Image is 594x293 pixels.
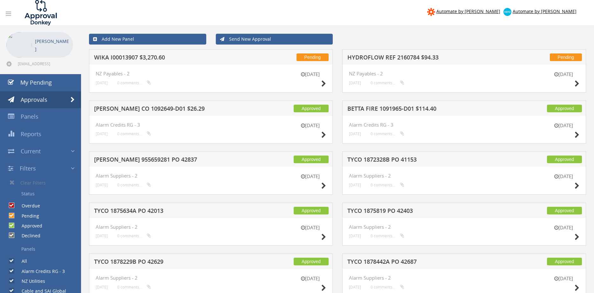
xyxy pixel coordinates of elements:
span: Current [21,147,41,155]
span: Panels [21,113,38,120]
label: Alarm Credits RG - 3 [15,268,65,275]
small: [DATE] [548,275,579,282]
h5: TYCO 1878229B PO 42629 [94,259,258,267]
a: Add New Panel [89,34,206,45]
small: [DATE] [349,234,361,238]
h4: Alarm Credits RG - 3 [349,122,579,128]
span: Approved [294,156,329,163]
h5: TYCO 1875634A PO 42013 [94,208,258,216]
small: 0 comments... [117,285,151,290]
h5: TYCO 1872328B PO 41153 [347,157,511,164]
small: [DATE] [96,285,108,290]
small: 0 comments... [117,80,151,85]
span: My Pending [20,79,52,86]
span: Approved [547,156,582,163]
label: NZ Utilities [15,278,45,284]
span: Pending [550,53,582,61]
span: Approved [294,258,329,265]
h5: TYCO 1878442A PO 42687 [347,259,511,267]
span: Approved [294,105,329,112]
span: Pending [297,53,329,61]
span: Automate by [PERSON_NAME] [436,8,500,14]
a: Send New Approval [216,34,333,45]
h4: Alarm Suppliers - 2 [349,173,579,178]
h4: Alarm Suppliers - 2 [96,275,326,281]
small: [DATE] [548,71,579,78]
small: 0 comments... [371,131,404,136]
h4: Alarm Suppliers - 2 [96,173,326,178]
small: [DATE] [349,285,361,290]
small: [DATE] [294,71,326,78]
h4: NZ Payables - 2 [96,71,326,76]
small: 0 comments... [117,234,151,238]
small: 0 comments... [371,285,404,290]
small: [DATE] [349,183,361,187]
a: Panels [5,244,81,255]
small: [DATE] [294,275,326,282]
small: [DATE] [294,122,326,129]
h5: BETTA FIRE 1091965-D01 $114.40 [347,106,511,114]
small: [DATE] [548,122,579,129]
small: [DATE] [294,173,326,180]
small: 0 comments... [117,131,151,136]
a: Clear Filters [5,177,81,188]
h5: [PERSON_NAME] CO 1092649-D01 $26.29 [94,106,258,114]
span: Reports [21,130,41,138]
span: Approved [547,258,582,265]
small: [DATE] [96,183,108,187]
label: Approved [15,223,42,229]
span: Approvals [21,96,47,103]
small: [DATE] [349,131,361,136]
span: [EMAIL_ADDRESS][DOMAIN_NAME] [18,61,72,66]
small: [DATE] [96,131,108,136]
label: Overdue [15,203,40,209]
small: [DATE] [96,234,108,238]
small: [DATE] [548,224,579,231]
h5: WIKA I00013907 $3,270.60 [94,54,258,62]
small: 0 comments... [117,183,151,187]
h5: [PERSON_NAME] 955659281 PO 42837 [94,157,258,164]
p: [PERSON_NAME] [35,37,70,53]
small: [DATE] [548,173,579,180]
a: Status [5,188,81,199]
h4: Alarm Suppliers - 2 [349,275,579,281]
h4: NZ Payables - 2 [349,71,579,76]
h4: Alarm Suppliers - 2 [349,224,579,230]
h4: Alarm Suppliers - 2 [96,224,326,230]
small: [DATE] [96,80,108,85]
label: Declined [15,233,40,239]
span: Automate by [PERSON_NAME] [513,8,577,14]
label: Pending [15,213,39,219]
h4: Alarm Credits RG - 3 [96,122,326,128]
small: 0 comments... [371,234,404,238]
small: 0 comments... [371,183,404,187]
small: [DATE] [294,224,326,231]
h5: TYCO 1875819 PO 42403 [347,208,511,216]
span: Filters [20,164,36,172]
img: zapier-logomark.png [427,8,435,16]
img: xero-logo.png [503,8,511,16]
span: Approved [547,207,582,214]
span: Approved [294,207,329,214]
small: [DATE] [349,80,361,85]
span: Approved [547,105,582,112]
small: 0 comments... [371,80,404,85]
h5: HYDROFLOW REF 2160784 $94.33 [347,54,511,62]
label: All [15,258,27,264]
